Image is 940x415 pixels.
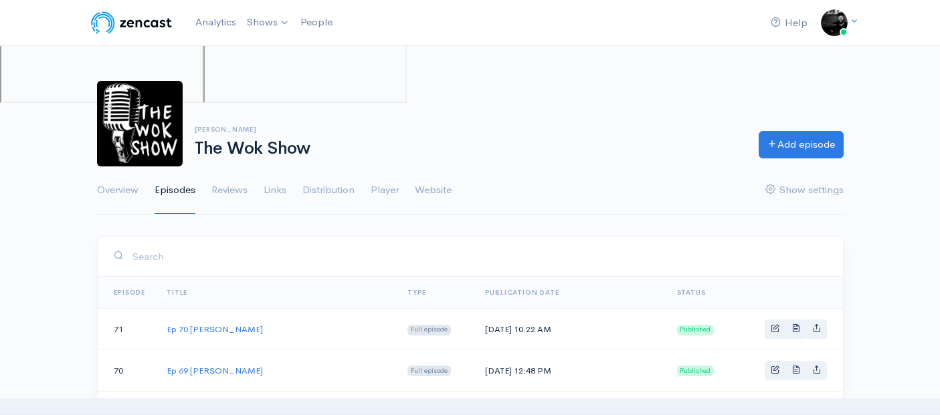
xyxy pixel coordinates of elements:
[765,319,827,339] div: Basic example
[89,9,174,36] img: ZenCast Logo
[371,166,399,215] a: Player
[155,166,195,215] a: Episodes
[167,323,263,335] a: Ep 70 [PERSON_NAME]
[190,8,242,37] a: Analytics
[97,166,138,215] a: Overview
[264,166,286,215] a: Links
[474,309,666,350] td: [DATE] 10:22 AM
[132,243,827,270] input: Search
[415,166,452,215] a: Website
[98,309,157,350] td: 71
[765,166,844,215] a: Show settings
[759,131,844,158] a: Add episode
[765,361,827,380] div: Basic example
[98,350,157,391] td: 70
[765,9,813,37] a: Help
[821,9,848,36] img: ...
[295,8,338,37] a: People
[474,350,666,391] td: [DATE] 12:48 PM
[195,126,743,133] h6: [PERSON_NAME]
[242,8,295,37] a: Shows
[677,366,715,376] span: Published
[407,288,426,297] a: Type
[485,288,559,297] a: Publication date
[195,139,743,158] h1: The Wok Show
[677,288,706,297] span: Status
[114,288,146,297] a: Episode
[407,366,451,376] span: Full episode
[302,166,355,215] a: Distribution
[167,365,263,376] a: Ep 69 [PERSON_NAME]
[677,325,715,335] span: Published
[407,325,451,335] span: Full episode
[167,288,187,297] a: Title
[211,166,248,215] a: Reviews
